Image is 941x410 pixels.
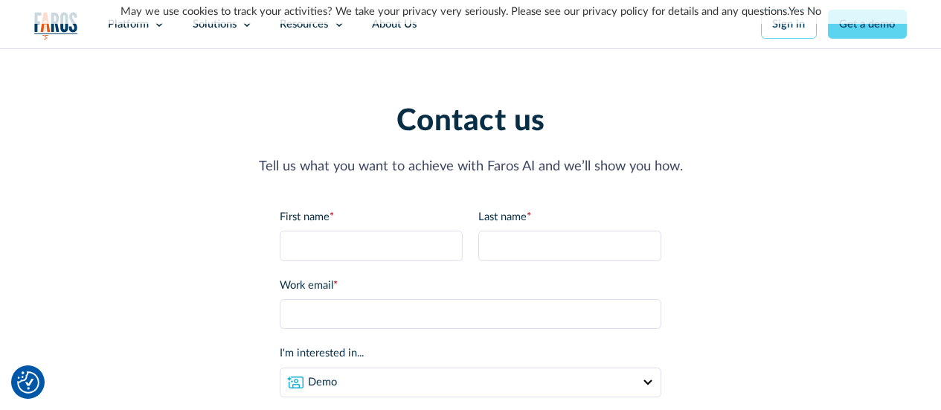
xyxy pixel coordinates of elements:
[789,6,804,17] a: Yes
[17,371,39,394] button: Cookie Settings
[34,156,907,176] p: Tell us what you want to achieve with Faros AI and we’ll show you how.
[761,10,817,39] a: Sign in
[108,16,149,33] div: Platform
[280,278,661,294] label: Work email
[280,16,328,33] div: Resources
[34,12,78,40] img: Logo of the analytics and reporting company Faros.
[34,103,907,139] h1: Contact us
[828,10,907,39] a: Get a demo
[478,209,661,225] label: Last name
[280,345,661,362] label: I'm interested in...
[193,16,237,33] div: Solutions
[17,371,39,394] img: Revisit consent button
[807,6,821,17] a: No
[280,209,463,225] label: First name
[34,12,78,40] a: home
